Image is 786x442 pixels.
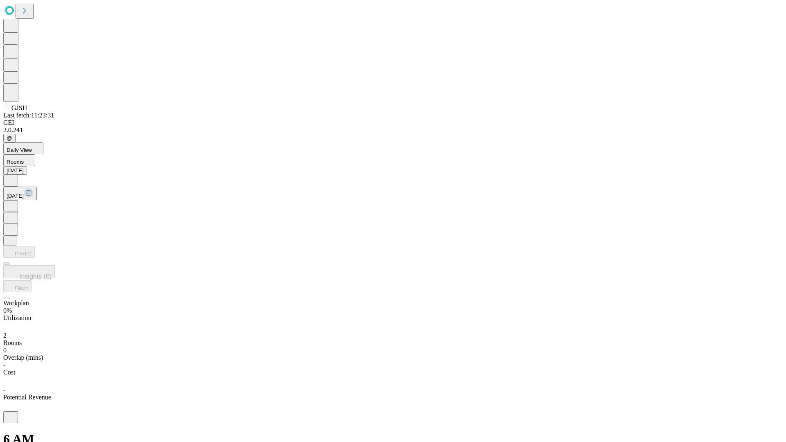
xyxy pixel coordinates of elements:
[3,369,15,376] span: Cost
[3,300,29,307] span: Workplan
[3,347,7,354] span: 0
[7,159,24,165] span: Rooms
[3,354,43,361] span: Overlap (mins)
[3,314,31,321] span: Utilization
[3,166,27,175] button: [DATE]
[3,265,55,278] button: Insights (0)
[11,104,27,111] span: GJSH
[3,307,12,314] span: 0%
[3,126,783,134] div: 2.0.241
[3,154,35,166] button: Rooms
[19,273,52,280] span: Insights (0)
[3,361,5,368] span: -
[3,332,7,339] span: 2
[3,386,5,393] span: -
[3,246,35,258] button: Predict
[3,142,43,154] button: Daily View
[3,119,783,126] div: GEI
[7,135,12,141] span: @
[3,280,32,292] button: Fetch
[7,147,32,153] span: Daily View
[3,112,54,119] span: Last fetch: 11:23:31
[3,187,37,200] button: [DATE]
[7,193,24,199] span: [DATE]
[3,394,51,401] span: Potential Revenue
[3,339,22,346] span: Rooms
[3,134,16,142] button: @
